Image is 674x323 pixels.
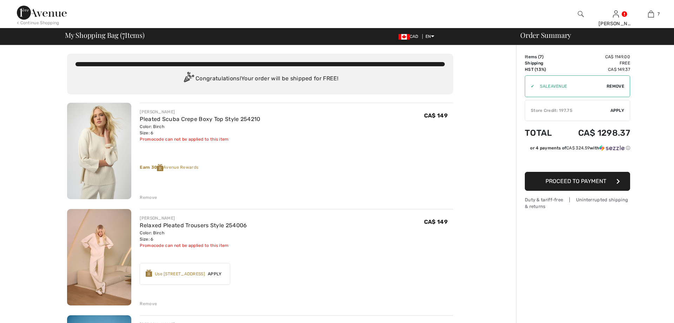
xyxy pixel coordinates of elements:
[140,109,260,115] div: [PERSON_NAME]
[205,271,225,277] span: Apply
[398,34,421,39] span: CAD
[525,172,630,191] button: Proceed to Payment
[122,30,125,39] span: 7
[540,54,542,59] span: 7
[65,32,145,39] span: My Shopping Bag ( Items)
[155,271,205,277] div: Use [STREET_ADDRESS]
[140,215,247,221] div: [PERSON_NAME]
[629,302,667,319] iframe: Opens a widget where you can chat to one of our agents
[424,218,448,225] span: CA$ 149
[17,20,59,26] div: < Continue Shopping
[525,107,610,114] div: Store Credit: 197.75
[424,112,448,119] span: CA$ 149
[561,54,630,60] td: CA$ 1149.00
[140,116,260,122] a: Pleated Scuba Crepe Boxy Top Style 254210
[525,154,630,169] iframe: PayPal-paypal
[140,123,260,136] div: Color: Birch Size: 6
[398,34,410,40] img: Canadian Dollar
[561,121,630,145] td: CA$ 1298.37
[648,10,654,18] img: My Bag
[17,6,67,20] img: 1ère Avenue
[530,145,630,151] div: or 4 payments of with
[610,107,625,114] span: Apply
[525,121,561,145] td: Total
[634,10,668,18] a: 7
[658,11,660,17] span: 7
[599,20,633,27] div: [PERSON_NAME]
[67,103,131,199] img: Pleated Scuba Crepe Boxy Top Style 254210
[613,10,619,18] img: My Info
[525,83,534,89] div: ✔
[512,32,670,39] div: Order Summary
[525,196,630,210] div: Duty & tariff-free | Uninterrupted shipping & returns
[525,54,561,60] td: Items ( )
[140,301,157,307] div: Remove
[566,146,590,150] span: CA$ 324.59
[140,164,453,171] div: Avenue Rewards
[525,145,630,154] div: or 4 payments ofCA$ 324.59withSezzle Click to learn more about Sezzle
[599,145,625,151] img: Sezzle
[181,72,196,86] img: Congratulation2.svg
[67,209,131,305] img: Relaxed Pleated Trousers Style 254006
[140,165,163,170] strong: Earn 30
[546,178,606,184] span: Proceed to Payment
[525,66,561,73] td: HST (13%)
[140,230,247,242] div: Color: Birch Size: 6
[146,270,152,277] img: Reward-Logo.svg
[561,60,630,66] td: Free
[525,60,561,66] td: Shipping
[140,242,247,249] div: Promocode can not be applied to this item
[140,222,247,229] a: Relaxed Pleated Trousers Style 254006
[140,136,260,142] div: Promocode can not be applied to this item
[607,83,624,89] span: Remove
[561,66,630,73] td: CA$ 149.37
[140,194,157,201] div: Remove
[157,164,163,171] img: Reward-Logo.svg
[534,76,607,97] input: Promo code
[425,34,434,39] span: EN
[613,11,619,17] a: Sign In
[75,72,445,86] div: Congratulations! Your order will be shipped for FREE!
[578,10,584,18] img: search the website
